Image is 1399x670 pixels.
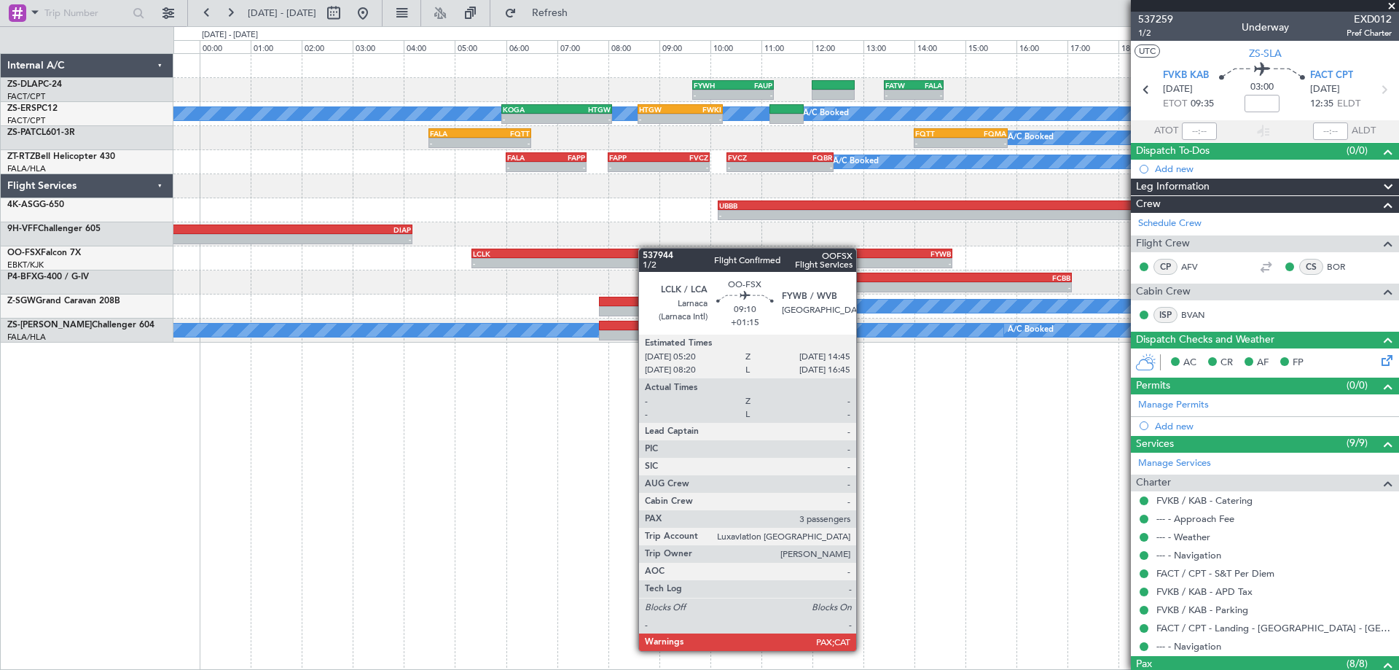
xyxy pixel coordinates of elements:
[1156,640,1221,653] a: --- - Navigation
[7,80,62,89] a: ZS-DLAPC-24
[885,90,914,99] div: -
[1327,260,1360,273] a: BOR
[885,81,914,90] div: FATW
[694,90,733,99] div: -
[1347,143,1368,158] span: (0/0)
[1016,40,1067,53] div: 16:00
[430,139,479,147] div: -
[976,211,1231,219] div: -
[1250,80,1274,95] span: 03:00
[546,163,585,171] div: -
[473,259,712,268] div: -
[914,81,942,90] div: FALA
[1163,97,1187,112] span: ETOT
[546,153,585,162] div: FAPP
[251,40,302,53] div: 01:00
[915,129,960,138] div: FQTT
[639,105,681,114] div: HTGW
[680,105,721,114] div: FWKI
[915,139,960,147] div: -
[733,81,772,90] div: FAUP
[813,283,941,292] div: -
[941,273,1070,282] div: FCBB
[1156,513,1234,525] a: --- - Approach Fee
[1310,97,1333,112] span: 12:35
[710,40,761,53] div: 10:00
[7,80,38,89] span: ZS-DLA
[149,40,200,53] div: 23:00
[7,115,45,126] a: FACT/CPT
[1156,531,1210,543] a: --- - Weather
[608,40,659,53] div: 08:00
[761,40,812,53] div: 11:00
[609,163,659,171] div: -
[1136,332,1274,348] span: Dispatch Checks and Weather
[1337,97,1360,112] span: ELDT
[248,7,316,20] span: [DATE] - [DATE]
[1155,420,1392,432] div: Add new
[7,273,37,281] span: P4-BFX
[1191,97,1214,112] span: 09:35
[1008,319,1054,341] div: A/C Booked
[1347,12,1392,27] span: EXD012
[202,29,258,42] div: [DATE] - [DATE]
[680,114,721,123] div: -
[1136,378,1170,394] span: Permits
[1156,604,1248,616] a: FVKB / KAB - Parking
[1220,356,1233,370] span: CR
[1183,356,1196,370] span: AC
[7,297,120,305] a: Z-SGWGrand Caravan 208B
[1257,356,1269,370] span: AF
[1136,235,1190,252] span: Flight Crew
[1138,456,1211,471] a: Manage Services
[404,40,455,53] div: 04:00
[7,128,75,137] a: ZS-PATCL601-3R
[7,225,101,233] a: 9H-VFFChallenger 605
[650,319,696,341] div: A/C Booked
[1156,585,1253,598] a: FVKB / KAB - APD Tax
[961,139,1006,147] div: -
[7,321,92,330] span: ZS-[PERSON_NAME]
[1136,179,1210,195] span: Leg Information
[1182,122,1217,140] input: --:--
[639,114,681,123] div: -
[780,163,831,171] div: -
[1163,82,1193,97] span: [DATE]
[557,40,608,53] div: 07:00
[7,104,58,113] a: ZS-ERSPC12
[44,2,128,24] input: Trip Number
[200,40,251,53] div: 00:00
[302,40,353,53] div: 02:00
[98,235,254,244] div: -
[353,40,404,53] div: 03:00
[965,40,1016,53] div: 15:00
[1156,567,1274,580] a: FACT / CPT - S&T Per Diem
[430,129,479,138] div: FALA
[7,260,44,270] a: EBKT/KJK
[557,105,611,114] div: HTGW
[1181,260,1214,273] a: AFV
[7,91,45,102] a: FACT/CPT
[7,297,36,305] span: Z-SGW
[1136,475,1171,491] span: Charter
[1153,307,1177,323] div: ISP
[520,8,581,18] span: Refresh
[254,225,410,234] div: DIAP
[728,153,780,162] div: FVCZ
[1293,356,1304,370] span: FP
[506,40,557,53] div: 06:00
[480,139,530,147] div: -
[7,225,38,233] span: 9H-VFF
[7,273,89,281] a: P4-BFXG-400 / G-IV
[961,129,1006,138] div: FQMA
[1156,622,1392,634] a: FACT / CPT - Landing - [GEOGRAPHIC_DATA] - [GEOGRAPHIC_DATA] International FACT / CPT
[659,163,708,171] div: -
[803,103,849,125] div: A/C Booked
[1136,143,1210,160] span: Dispatch To-Dos
[833,151,879,173] div: A/C Booked
[1155,163,1392,175] div: Add new
[507,163,546,171] div: -
[650,295,696,317] div: A/C Booked
[7,249,41,257] span: OO-FSX
[728,163,780,171] div: -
